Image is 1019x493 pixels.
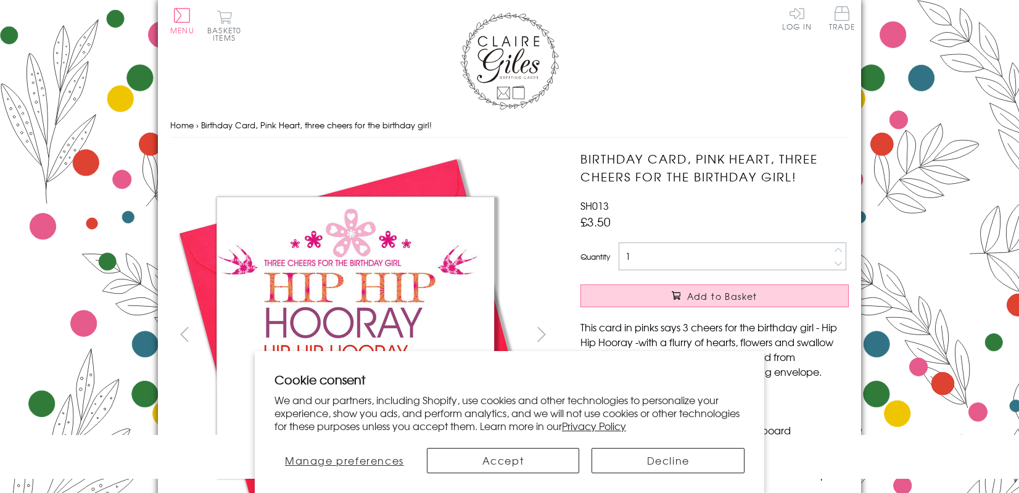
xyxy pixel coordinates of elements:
button: Add to Basket [580,284,849,307]
img: Claire Giles Greetings Cards [460,12,559,110]
a: Privacy Policy [562,418,626,433]
a: Log In [782,6,812,30]
span: Menu [170,25,194,36]
label: Quantity [580,251,610,262]
button: Decline [592,448,745,473]
span: Birthday Card, Pink Heart, three cheers for the birthday girl! [201,119,432,131]
span: › [196,119,199,131]
span: £3.50 [580,213,611,230]
button: Basket0 items [207,10,241,41]
p: This card in pinks says 3 cheers for the birthday girl - Hip Hip Hooray -with a flurry of hearts,... [580,320,849,379]
h2: Cookie consent [274,371,745,388]
button: Accept [427,448,580,473]
a: Trade [829,6,855,33]
span: Manage preferences [285,453,404,468]
button: prev [170,320,198,348]
span: SH013 [580,198,609,213]
span: Trade [829,6,855,30]
span: 0 items [213,25,241,43]
p: We and our partners, including Shopify, use cookies and other technologies to personalize your ex... [274,394,745,432]
button: Manage preferences [274,448,415,473]
span: Add to Basket [687,290,757,302]
button: next [528,320,556,348]
h1: Birthday Card, Pink Heart, three cheers for the birthday girl! [580,150,849,186]
nav: breadcrumbs [170,113,849,138]
a: Home [170,119,194,131]
button: Menu [170,8,194,34]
